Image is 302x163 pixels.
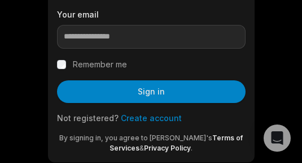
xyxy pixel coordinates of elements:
[139,144,144,152] span: &
[57,8,246,20] label: Your email
[57,113,119,123] span: Not registered?
[121,113,182,123] a: Create account
[59,134,212,142] span: By signing in, you agree to [PERSON_NAME]'s
[264,125,291,152] div: Open Intercom Messenger
[144,144,191,152] a: Privacy Policy
[57,80,246,103] button: Sign in
[110,134,243,152] a: Terms of Services
[73,58,127,71] label: Remember me
[191,144,192,152] span: .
